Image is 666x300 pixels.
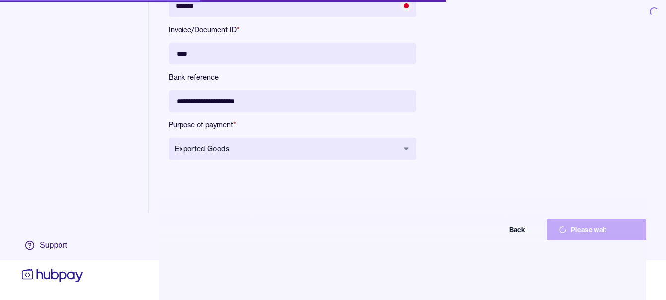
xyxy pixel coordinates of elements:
div: Support [40,240,67,251]
button: Back [438,219,537,240]
label: Invoice/Document ID [169,25,416,35]
span: Exported Goods [175,144,398,154]
a: Support [20,235,85,256]
label: Purpose of payment [169,120,416,130]
label: Bank reference [169,72,416,82]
